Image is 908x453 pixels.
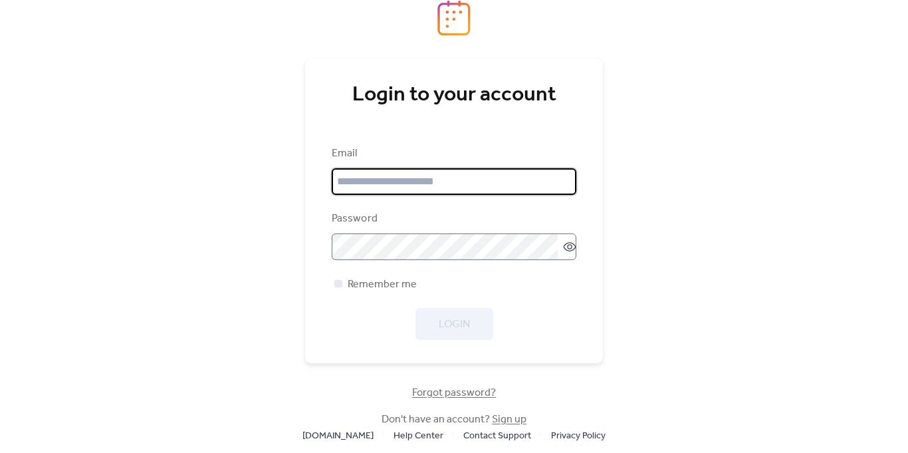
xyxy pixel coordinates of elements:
[348,277,417,293] span: Remember me
[551,427,606,444] a: Privacy Policy
[463,428,531,444] span: Contact Support
[463,427,531,444] a: Contact Support
[492,409,526,430] a: Sign up
[302,427,374,444] a: [DOMAIN_NAME]
[412,389,496,396] a: Forgot password?
[551,428,606,444] span: Privacy Policy
[394,428,443,444] span: Help Center
[332,82,576,108] div: Login to your account
[394,427,443,444] a: Help Center
[302,428,374,444] span: [DOMAIN_NAME]
[332,211,574,227] div: Password
[382,412,526,428] span: Don't have an account?
[332,146,574,162] div: Email
[412,385,496,401] span: Forgot password?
